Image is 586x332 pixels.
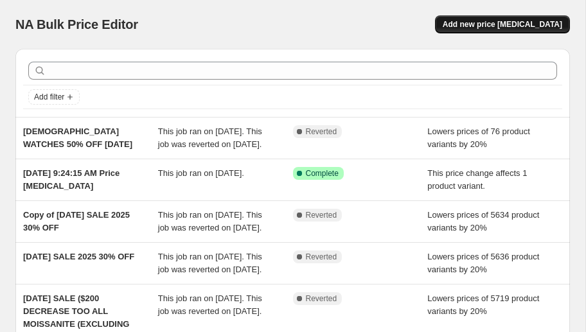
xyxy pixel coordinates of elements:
[158,252,262,274] span: This job ran on [DATE]. This job was reverted on [DATE].
[427,168,527,191] span: This price change affects 1 product variant.
[158,293,262,316] span: This job ran on [DATE]. This job was reverted on [DATE].
[306,127,337,137] span: Reverted
[427,127,530,149] span: Lowers prices of 76 product variants by 20%
[443,19,562,30] span: Add new price [MEDICAL_DATA]
[427,293,539,316] span: Lowers prices of 5719 product variants by 20%
[23,127,132,149] span: [DEMOGRAPHIC_DATA] WATCHES 50% OFF [DATE]
[23,252,134,261] span: [DATE] SALE 2025 30% OFF
[15,17,138,31] span: NA Bulk Price Editor
[306,168,339,179] span: Complete
[427,252,539,274] span: Lowers prices of 5636 product variants by 20%
[427,210,539,232] span: Lowers prices of 5634 product variants by 20%
[306,252,337,262] span: Reverted
[28,89,80,105] button: Add filter
[23,168,120,191] span: [DATE] 9:24:15 AM Price [MEDICAL_DATA]
[158,127,262,149] span: This job ran on [DATE]. This job was reverted on [DATE].
[306,210,337,220] span: Reverted
[34,92,64,102] span: Add filter
[158,210,262,232] span: This job ran on [DATE]. This job was reverted on [DATE].
[435,15,570,33] button: Add new price [MEDICAL_DATA]
[158,168,244,178] span: This job ran on [DATE].
[23,210,130,232] span: Copy of [DATE] SALE 2025 30% OFF
[306,293,337,304] span: Reverted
